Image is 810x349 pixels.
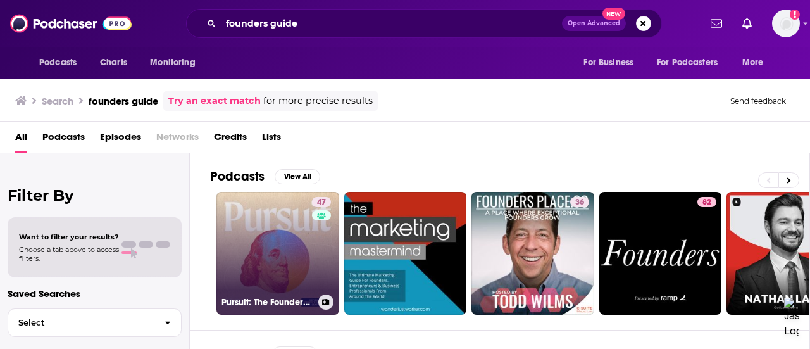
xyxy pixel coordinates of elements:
[8,308,182,337] button: Select
[575,51,649,75] button: open menu
[737,13,757,34] a: Show notifications dropdown
[19,232,119,241] span: Want to filter your results?
[263,94,373,108] span: for more precise results
[100,54,127,72] span: Charts
[42,127,85,153] a: Podcasts
[602,8,625,20] span: New
[8,319,154,327] span: Select
[568,20,620,27] span: Open Advanced
[100,127,141,153] a: Episodes
[583,54,633,72] span: For Business
[742,54,764,72] span: More
[649,51,736,75] button: open menu
[210,168,320,184] a: PodcastsView All
[772,10,800,37] span: Logged in as RebRoz5
[168,94,261,108] a: Try an exact match
[262,127,281,153] a: Lists
[10,11,132,35] img: Podchaser - Follow, Share and Rate Podcasts
[570,197,589,207] a: 36
[221,297,313,308] h3: Pursuit: The Founders' Guide to Happiness
[790,10,800,20] svg: Add a profile image
[562,16,626,31] button: Open AdvancedNew
[697,197,716,207] a: 82
[726,96,790,106] button: Send feedback
[772,10,800,37] button: Show profile menu
[89,95,158,107] h3: founders guide
[657,54,718,72] span: For Podcasters
[706,13,727,34] a: Show notifications dropdown
[471,192,594,315] a: 36
[186,9,662,38] div: Search podcasts, credits, & more...
[214,127,247,153] a: Credits
[8,288,182,300] p: Saved Searches
[15,127,27,153] a: All
[575,196,584,209] span: 36
[150,54,195,72] span: Monitoring
[42,95,73,107] h3: Search
[599,192,722,315] a: 82
[19,245,119,263] span: Choose a tab above to access filters.
[30,51,93,75] button: open menu
[39,54,77,72] span: Podcasts
[210,168,265,184] h2: Podcasts
[275,169,320,184] button: View All
[156,127,199,153] span: Networks
[733,51,780,75] button: open menu
[8,186,182,205] h2: Filter By
[141,51,211,75] button: open menu
[312,197,331,207] a: 47
[702,196,711,209] span: 82
[317,196,326,209] span: 47
[221,13,562,34] input: Search podcasts, credits, & more...
[92,51,135,75] a: Charts
[772,10,800,37] img: User Profile
[216,192,339,315] a: 47Pursuit: The Founders' Guide to Happiness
